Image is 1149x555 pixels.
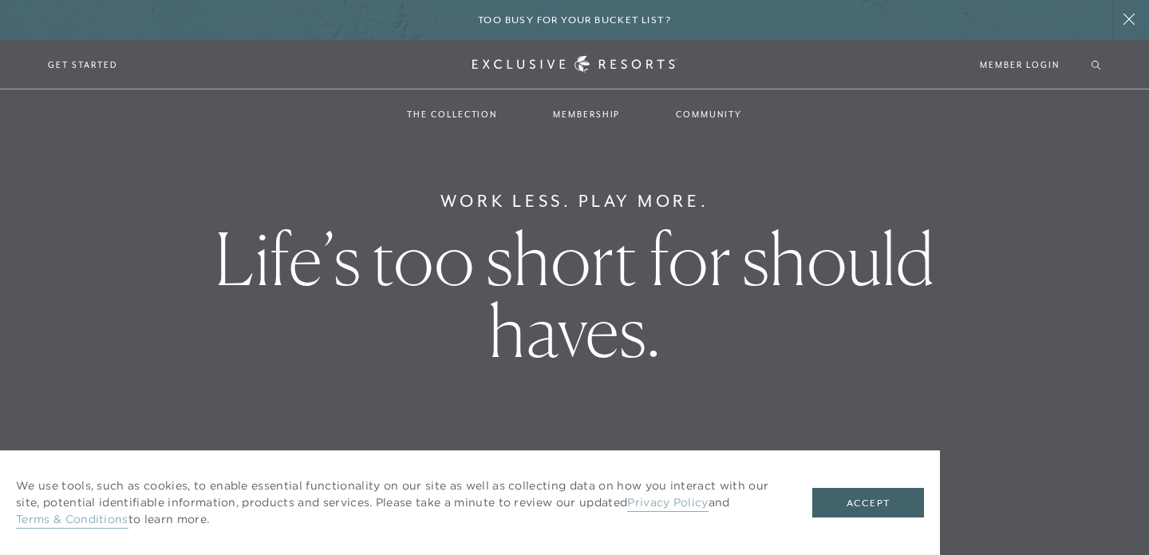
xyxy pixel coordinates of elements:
h6: Work Less. Play More. [440,188,709,214]
a: Terms & Conditions [16,512,128,529]
a: Member Login [980,57,1059,72]
a: Membership [537,91,636,137]
a: Community [660,91,757,137]
a: The Collection [391,91,513,137]
a: Privacy Policy [627,495,708,512]
h1: Life’s too short for should haves. [201,223,949,367]
p: We use tools, such as cookies, to enable essential functionality on our site as well as collectin... [16,478,780,528]
h6: Too busy for your bucket list? [478,13,671,28]
button: Accept [812,488,924,518]
a: Get Started [48,57,117,72]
